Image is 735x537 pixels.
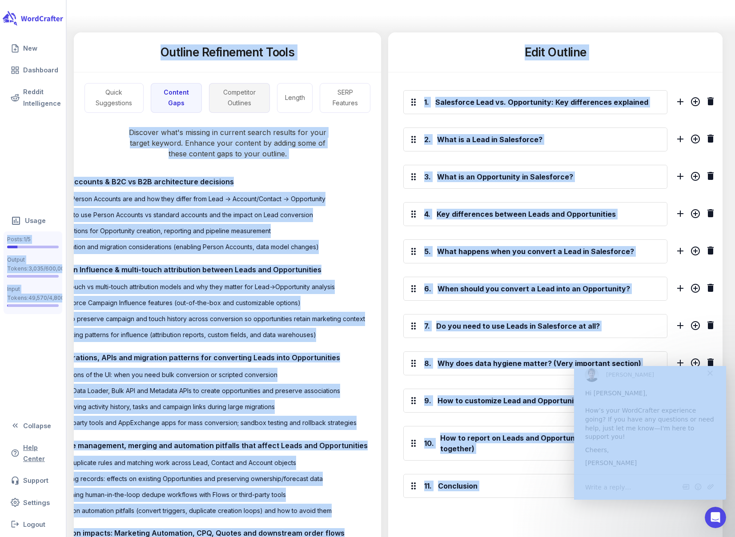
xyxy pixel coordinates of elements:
span: Write a reply… [11,115,57,127]
div: When should you convert a Lead into an Opportunity? [436,282,662,296]
h5: Outline Refinement Tools [161,44,295,60]
button: Support [4,471,62,489]
div: Add sibling h2 section [675,171,686,184]
div: 6. [424,283,431,294]
div: Hi [PERSON_NAME], How’s your WordCrafter experience going? If you have any questions or need help... [11,23,141,76]
div: What is a Lead in Salesforce? [435,132,662,147]
div: Add child H3 section [690,246,701,259]
span: Using Data Loader, Bulk API and Metadata APIs to create opportunities and preserve associations [52,387,342,394]
button: Competitor Outlines [209,83,270,113]
button: Quick Suggestions [84,83,144,113]
a: New [4,39,62,57]
div: Add sibling h2 section [675,283,686,296]
div: 11.Conclusion [403,474,667,498]
span: Posts: 1 / 5 [7,235,59,244]
button: Content Gaps [151,83,202,113]
div: Add child H3 section [690,320,701,334]
div: 7. [424,321,430,331]
button: SERP Features [320,83,370,113]
div: What is an Opportunity in Salesforce? [435,170,662,184]
div: 2.What is a Lead in Salesforce? [403,127,667,151]
div: Delete H2 section [705,357,716,370]
span: Third-party tools and AppExchange apps for mass conversion; sandbox testing and rollback strategies [52,419,359,426]
a: Help Center [4,438,62,468]
span: Bulk operations, APIs and migration patterns for converting Leads into Opportunities [40,351,342,364]
div: Salesforce Lead vs. Opportunity: Key differences explained [434,95,662,109]
div: Add sibling h2 section [675,246,686,259]
div: 4.Key differences between Leads and Opportunities [403,202,667,226]
span: Input Tokens: 49,570 of 4,800,000 monthly tokens used. These limits are based on the last model y... [7,304,59,307]
div: Add sibling h2 section [675,320,686,334]
div: Delete H2 section [705,171,716,184]
a: Reddit Intelligence [4,83,62,112]
span: Reporting patterns for influence (attribution reports, custom fields, and data warehouses) [52,331,318,338]
div: Delete H2 section [705,282,716,296]
h5: Edit Outline [525,44,586,60]
div: 11. [424,481,432,491]
span: Common automation pitfalls (convert triggers, duplicate creation loops) and how to avoid them [52,507,334,514]
span: What Person Accounts are and how they differ from Lead → Account/Contact → Opportunity [52,195,328,203]
div: [PERSON_NAME] [11,93,141,102]
div: Add child H3 section [690,208,701,222]
span: Limitations of the UI: when you need bulk conversion or scripted conversion [52,371,280,378]
div: Why does data hygiene matter? (Very important section) [436,356,662,370]
span: Preserving activity history, tasks and campaign links during large migrations [52,403,277,410]
div: 6.When should you convert a Lead into an Opportunity? [403,277,667,301]
span: When to use Person Accounts vs standard accounts and the impact on Lead conversion [52,211,315,219]
div: Key differences between Leads and Opportunities [435,207,662,221]
div: 2. [424,134,431,145]
div: 1.Salesforce Lead vs. Opportunity: Key differences explained [403,90,667,114]
div: Add child H3 section [690,134,701,147]
button: Length [277,83,313,113]
div: 8.Why does data hygiene matter? (Very important section) [403,351,667,375]
div: 8. [424,358,431,369]
div: Delete H2 section [705,245,716,259]
div: Delete H2 section [705,208,716,221]
div: Delete H2 section [705,320,716,333]
a: Dashboard [4,61,62,79]
span: Designing human-in-the-loop dedupe workflows with Flows or third-party tools [52,491,288,498]
div: How to customize Lead and Opportunity workflows [436,394,662,408]
button: Logout [4,515,62,533]
div: 5.What happens when you convert a Lead in Salesforce? [403,239,667,263]
span: Input Tokens: 49,570 / 4,800,000 [7,285,59,302]
div: Add sibling h2 section [675,208,686,222]
div: 9. [424,395,431,406]
div: Add child H3 section [690,283,701,296]
span: Integration and migration considerations (enabling Person Accounts, data model changes) [52,243,321,251]
div: Add child H3 section [690,358,701,371]
div: 9.How to customize Lead and Opportunity workflows [403,389,667,413]
span: First-touch vs multi-touch attribution models and why they matter for Lead→Opportunity analysis [52,283,337,290]
div: Add sibling h2 section [675,358,686,371]
p: Discover what's missing in current search results for your target keyword. Enhance your content b... [74,113,381,159]
a: Usage [4,211,62,230]
span: Output Tokens: 3,035 of 600,000 monthly tokens used. These limits are based on the last model you... [7,275,59,278]
span: Duplicate management, merging and automation pitfalls that affect Leads and Opportunities [40,439,370,452]
div: Add child H3 section [690,96,701,110]
span: Implications for Opportunity creation, reporting and pipeline measurement [52,227,273,235]
iframe: Intercom live chat message [574,366,726,500]
div: Cheers, [11,80,141,89]
span: Output Tokens: 3,035 / 600,000 [7,255,59,273]
div: 3.What is an Opportunity in Salesforce? [403,165,667,189]
span: Posts: 1 of 5 monthly posts used [7,246,59,248]
div: Add child H3 section [690,171,701,184]
div: 3. [424,171,431,182]
div: 1. [424,97,429,107]
div: 5. [424,246,431,257]
div: How to report on Leads and Opportunities separately (and together) [438,431,662,456]
span: Salesforce Campaign Influence features (out-of-the-box and customizable options) [52,299,303,306]
div: 10. [424,438,434,449]
span: How to preserve campaign and touch history across conversion so opportunities retain marketing co... [52,315,367,322]
div: Conclusion [436,479,662,493]
div: Delete H2 section [705,96,716,109]
span: Merging records: effects on existing Opportunities and preserving ownership/forecast data [52,475,325,482]
div: 7.Do you need to use Leads in Salesforce at all? [403,314,667,338]
a: Settings [4,493,62,512]
div: Add sibling h2 section [675,96,686,110]
span: How duplicate rules and matching work across Lead, Contact and Account objects [52,459,298,466]
div: 10.How to report on Leads and Opportunities separately (and together) [403,426,667,461]
div: Add sibling h2 section [675,134,686,147]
